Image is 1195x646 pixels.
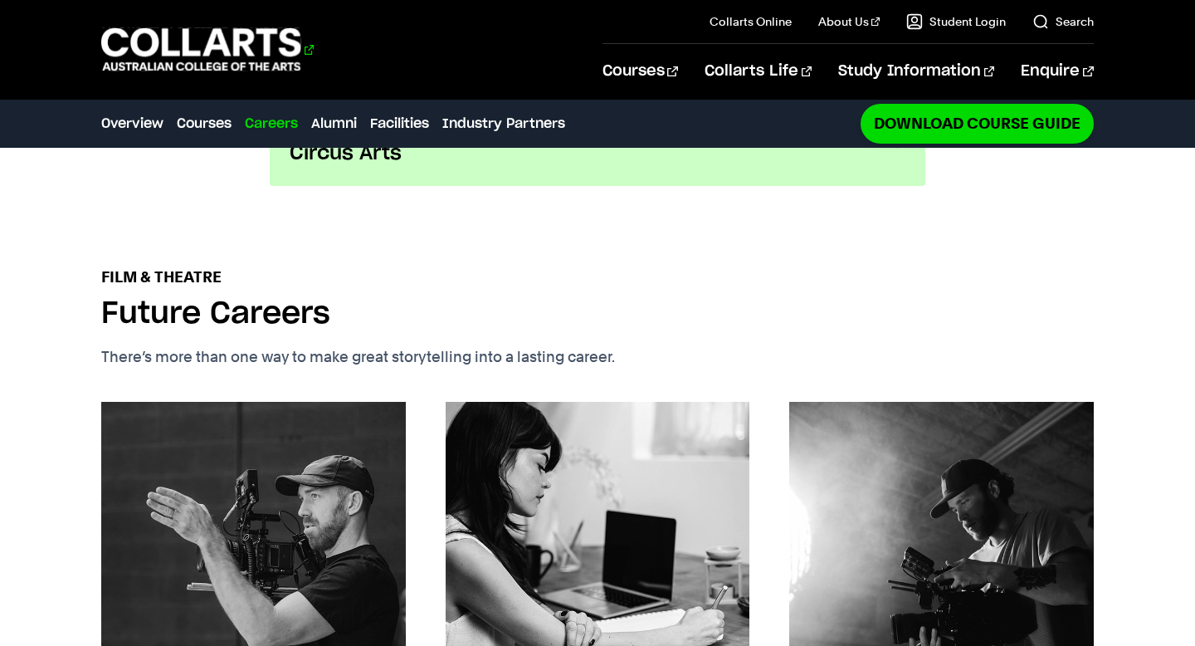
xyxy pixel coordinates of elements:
[101,114,163,134] a: Overview
[1032,13,1094,30] a: Search
[710,13,792,30] a: Collarts Online
[861,104,1094,143] a: Download Course Guide
[311,114,357,134] a: Alumni
[370,114,429,134] a: Facilities
[1021,44,1093,99] a: Enquire
[101,296,330,332] h2: Future Careers
[101,26,314,73] div: Go to homepage
[705,44,812,99] a: Collarts Life
[101,345,690,369] p: There’s more than one way to make great storytelling into a lasting career.
[177,114,232,134] a: Courses
[442,114,565,134] a: Industry Partners
[818,13,880,30] a: About Us
[906,13,1006,30] a: Student Login
[602,44,678,99] a: Courses
[101,266,222,289] p: Film & Theatre
[245,114,298,134] a: Careers
[838,44,994,99] a: Study Information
